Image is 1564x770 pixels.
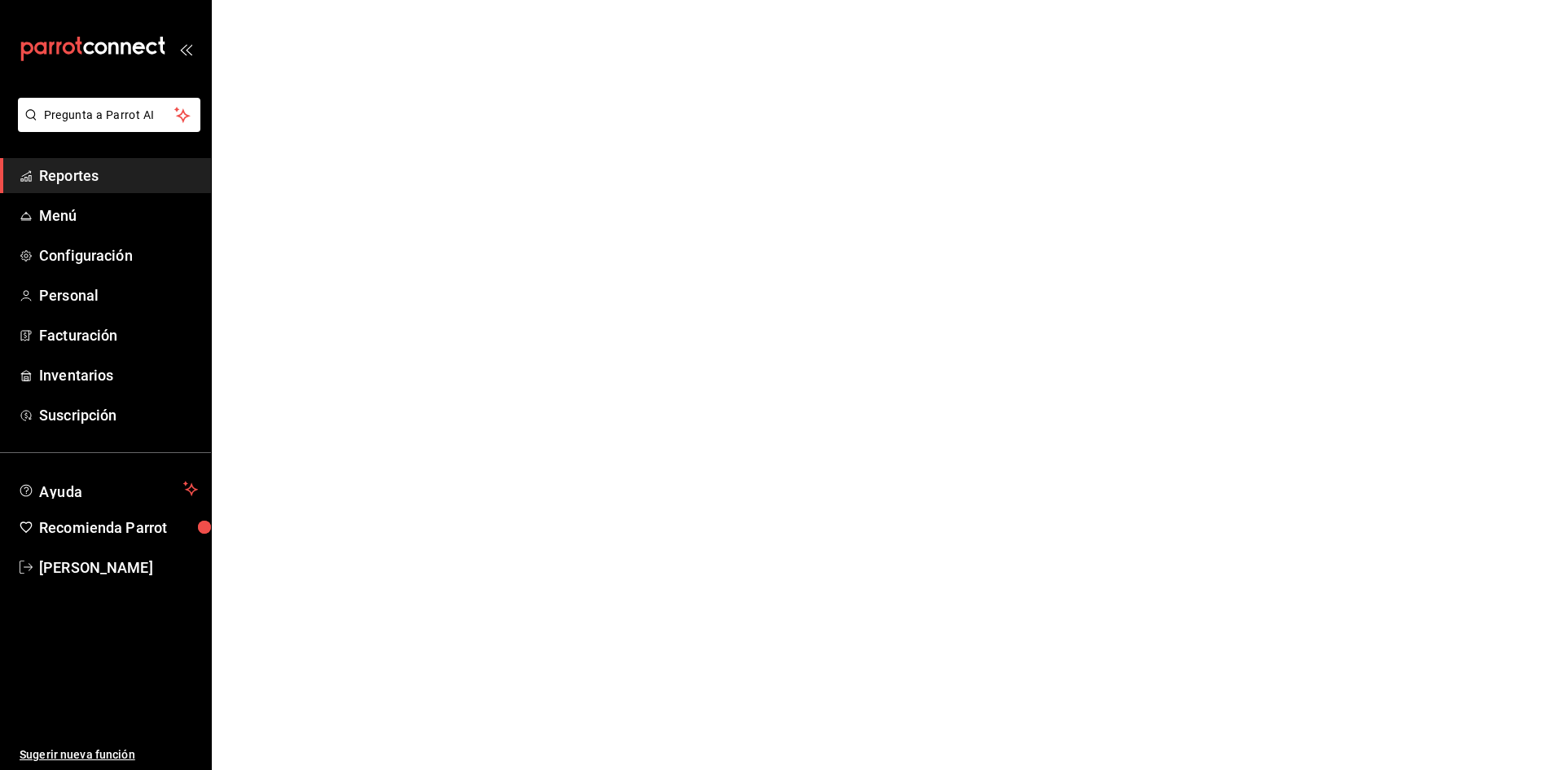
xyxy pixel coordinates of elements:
span: Suscripción [39,404,198,426]
span: Reportes [39,165,198,187]
span: Pregunta a Parrot AI [44,107,175,124]
span: Inventarios [39,364,198,386]
span: Menú [39,205,198,227]
span: Facturación [39,324,198,346]
button: Pregunta a Parrot AI [18,98,200,132]
span: [PERSON_NAME] [39,557,198,579]
span: Ayuda [39,479,177,499]
button: open_drawer_menu [179,42,192,55]
a: Pregunta a Parrot AI [11,118,200,135]
span: Personal [39,284,198,306]
span: Configuración [39,244,198,266]
span: Sugerir nueva función [20,746,198,763]
span: Recomienda Parrot [39,517,198,539]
